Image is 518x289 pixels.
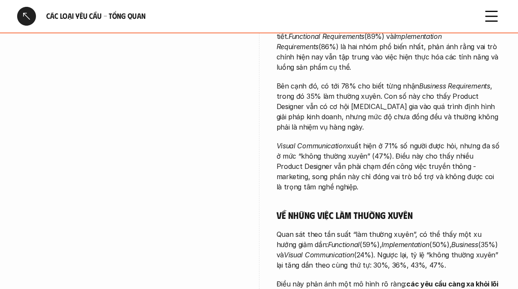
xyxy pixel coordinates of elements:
[277,81,501,132] p: Bên cạnh đó, có tới 78% cho biết từng nhận , trong đó 35% làm thường xuyên. Con số này cho thấy P...
[277,141,501,192] p: xuất hiện ở 71% số người được hỏi, nhưng đa số ở mức “không thường xuyên” (47%). Điều này cho thấ...
[277,209,501,221] h5: Về những việc làm thường xuyên
[277,32,444,51] em: Implementation Requirements
[451,240,478,249] em: Business
[284,251,354,259] em: Visual Communication
[328,240,360,249] em: Functional
[46,11,472,21] h6: Các loại yêu cầu - Tổng quan
[381,240,429,249] em: Implementation
[289,32,364,41] em: Functional Requirements
[419,82,490,90] em: Business Requirements
[277,142,347,150] em: Visual Communication
[277,11,501,72] p: Kết quả khảo sát cho thấy Product Designer tại [GEOGRAPHIC_DATA] chủ yếu nhận các yêu cầu gắn với...
[277,229,501,270] p: Quan sát theo tần suất “làm thường xuyên”, có thể thấy một xu hướng giảm dần: (59%), (50%), (35%)...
